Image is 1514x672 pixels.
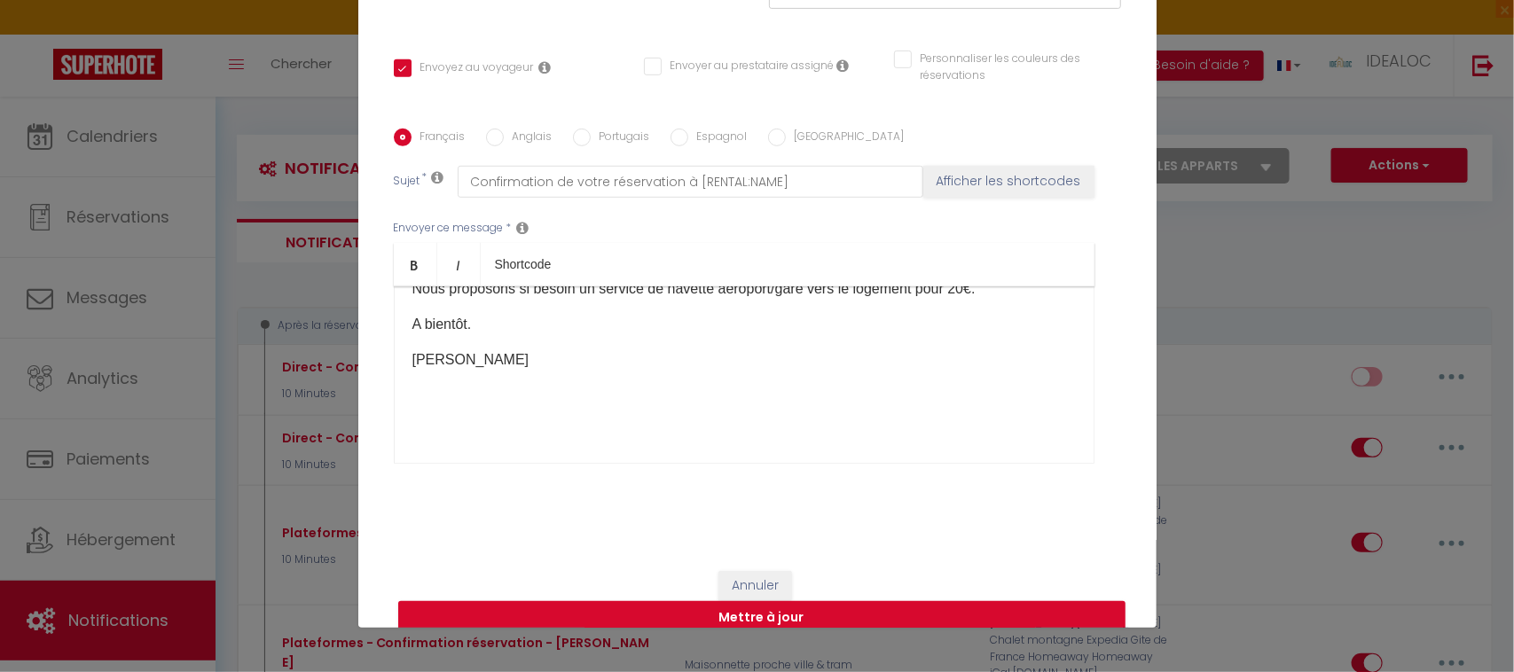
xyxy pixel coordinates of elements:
p: Nous proposons si besoin un service de navette aéroport/gare vers le logement pour 20€. [412,278,1076,300]
button: Afficher les shortcodes [923,166,1094,198]
i: Envoyer au voyageur [539,60,552,74]
p: ​ [412,385,1076,406]
label: Espagnol [688,129,748,148]
label: Sujet [394,173,420,191]
i: Envoyer au prestataire si il est assigné [837,59,850,73]
div: ​ [394,286,1094,464]
label: Portugais [591,129,650,148]
p: ​​A bientôt. [412,314,1076,335]
label: Français [412,129,466,148]
label: [GEOGRAPHIC_DATA] [786,129,905,148]
i: Subject [432,170,444,184]
a: Bold [394,243,437,285]
label: Envoyer ce message [394,220,504,237]
label: Envoyez au voyageur [412,59,534,79]
button: Mettre à jour [398,601,1126,635]
a: Italic [437,243,481,285]
label: Anglais [504,129,553,148]
a: Shortcode [481,243,566,285]
button: Annuler [718,571,792,601]
p: [PERSON_NAME] [412,349,1076,371]
i: Message [517,221,530,235]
